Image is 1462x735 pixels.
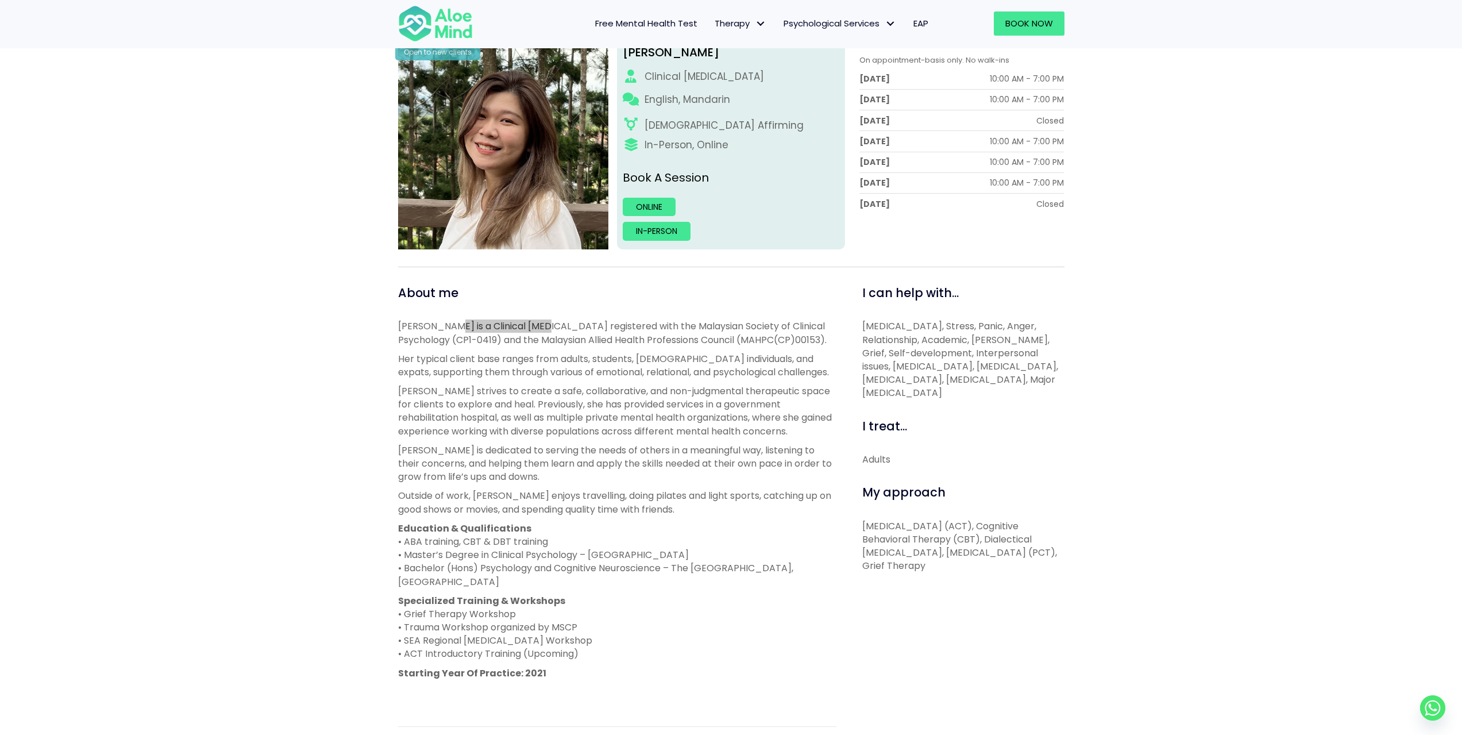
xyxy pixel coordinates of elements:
span: I can help with... [862,284,959,301]
p: [PERSON_NAME] is dedicated to serving the needs of others in a meaningful way, listening to their... [398,444,836,484]
a: Free Mental Health Test [587,11,706,36]
span: EAP [913,17,928,29]
div: [PERSON_NAME] [623,44,839,61]
p: [MEDICAL_DATA], Stress, Panic, Anger, Relationship, Academic, [PERSON_NAME], Grief, Self-developm... [862,320,1064,399]
div: Open to new clients [395,44,480,60]
a: Online [623,198,676,216]
span: Psychological Services [784,17,896,29]
div: [DATE] [859,136,890,147]
a: TherapyTherapy: submenu [706,11,775,36]
p: [PERSON_NAME] is a Clinical [MEDICAL_DATA] registered with the Malaysian Society of Clinical Psyc... [398,320,836,346]
nav: Menu [488,11,937,36]
span: Free Mental Health Test [595,17,697,29]
div: [DATE] [859,177,890,188]
span: I treat... [862,418,907,434]
span: About me [398,284,458,301]
div: [DATE] [859,94,890,105]
p: Her typical client base ranges from adults, students, [DEMOGRAPHIC_DATA] individuals, and expats,... [398,352,836,379]
div: [DATE] [859,115,890,126]
div: 10:00 AM - 7:00 PM [990,177,1064,188]
a: Whatsapp [1420,695,1445,721]
a: In-person [623,222,691,240]
p: English, Mandarin [645,93,730,107]
div: 10:00 AM - 7:00 PM [990,73,1064,84]
strong: Starting Year Of Practice: 2021 [398,667,546,680]
span: Therapy [715,17,766,29]
div: [DATE] [859,156,890,168]
p: Outside of work, [PERSON_NAME] enjoys travelling, doing pilates and light sports, catching up on ... [398,489,836,515]
div: [DATE] [859,198,890,210]
a: Psychological ServicesPsychological Services: submenu [775,11,905,36]
span: Therapy: submenu [753,16,769,32]
div: 10:00 AM - 7:00 PM [990,136,1064,147]
span: On appointment-basis only. No walk-ins [859,55,1009,66]
div: Adults [862,453,1064,466]
strong: Specialized Training & Workshops [398,594,565,607]
a: Book Now [994,11,1064,36]
img: Aloe mind Logo [398,5,473,43]
div: 10:00 AM - 7:00 PM [990,156,1064,168]
p: Book A Session [623,170,839,186]
div: In-Person, Online [645,138,728,152]
p: [PERSON_NAME] strives to create a safe, collaborative, and non-judgmental therapeutic space for c... [398,384,836,438]
div: [DEMOGRAPHIC_DATA] Affirming [645,118,804,133]
div: [DATE] [859,73,890,84]
p: • ABA training, CBT & DBT training • Master’s Degree in Clinical Psychology – [GEOGRAPHIC_DATA] •... [398,522,836,588]
img: Kelly Clinical Psychologist [398,39,609,249]
div: Closed [1036,115,1064,126]
strong: Education & Qualifications [398,522,531,535]
div: Closed [1036,198,1064,210]
a: EAP [905,11,937,36]
p: • Grief Therapy Workshop • Trauma Workshop organized by MSCP • SEA Regional [MEDICAL_DATA] Worksh... [398,594,836,661]
p: [MEDICAL_DATA] (ACT), Cognitive Behavioral Therapy (CBT), Dialectical [MEDICAL_DATA], [MEDICAL_DA... [862,519,1064,573]
span: My approach [862,484,946,501]
div: Clinical [MEDICAL_DATA] [645,70,764,84]
span: Psychological Services: submenu [882,16,899,32]
div: 10:00 AM - 7:00 PM [990,94,1064,105]
span: Book Now [1005,17,1053,29]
